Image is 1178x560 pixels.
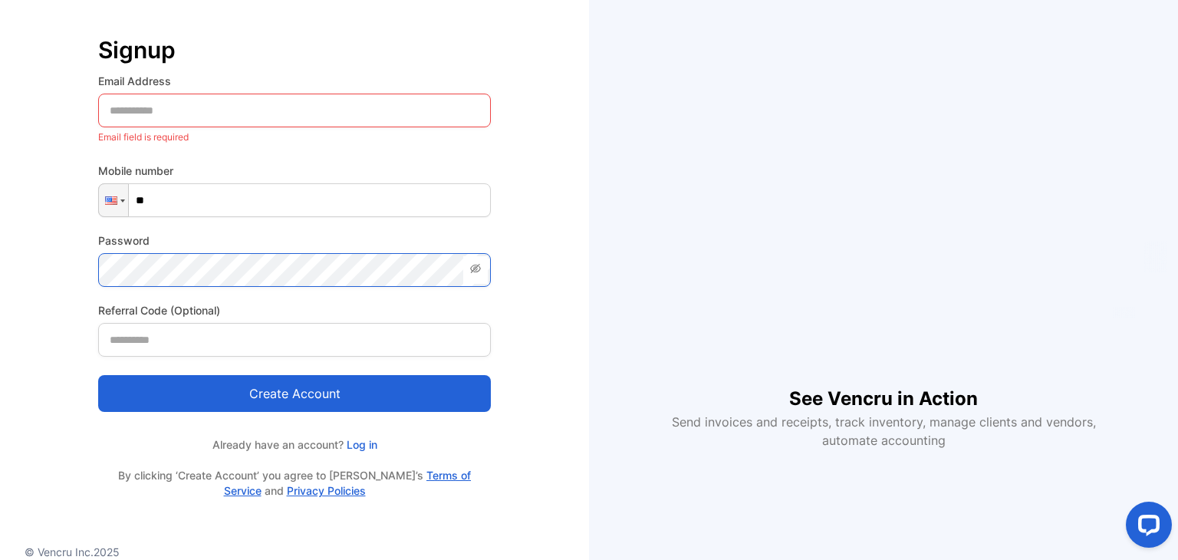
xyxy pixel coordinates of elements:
h1: See Vencru in Action [789,361,978,413]
p: Email field is required [98,127,491,147]
p: By clicking ‘Create Account’ you agree to [PERSON_NAME]’s and [98,468,491,499]
div: United States: + 1 [99,184,128,216]
p: Signup [98,31,491,68]
button: Create account [98,375,491,412]
iframe: LiveChat chat widget [1114,496,1178,560]
a: Privacy Policies [287,484,366,497]
label: Email Address [98,73,491,89]
iframe: YouTube video player [661,110,1106,361]
a: Log in [344,438,377,451]
label: Password [98,232,491,249]
label: Mobile number [98,163,491,179]
label: Referral Code (Optional) [98,302,491,318]
p: Send invoices and receipts, track inventory, manage clients and vendors, automate accounting [663,413,1104,450]
p: Already have an account? [98,436,491,453]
